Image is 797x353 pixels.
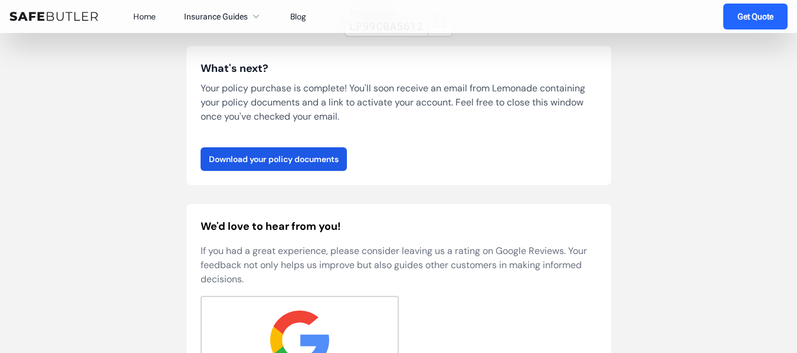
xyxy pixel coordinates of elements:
[201,244,597,286] p: If you had a great experience, please consider leaving us a rating on Google Reviews. Your feedba...
[201,218,597,235] h2: We'd love to hear from you!
[201,81,597,124] p: Your policy purchase is complete! You'll soon receive an email from Lemonade containing your poli...
[9,12,98,21] img: SafeButler Text Logo
[201,147,347,171] a: Download your policy documents
[723,4,788,29] a: Get Quote
[133,11,156,22] a: Home
[184,9,262,24] button: Insurance Guides
[290,11,306,22] a: Blog
[201,60,597,77] h3: What's next?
